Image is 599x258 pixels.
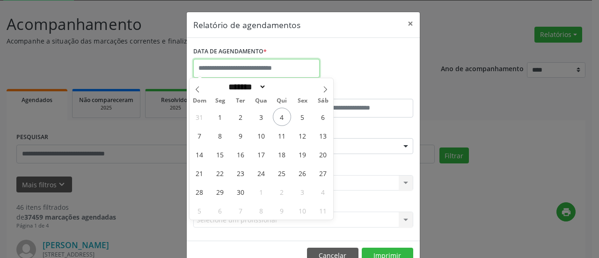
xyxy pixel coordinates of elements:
span: Outubro 9, 2025 [273,201,291,220]
span: Setembro 7, 2025 [190,126,209,145]
span: Setembro 1, 2025 [211,108,229,126]
span: Outubro 3, 2025 [293,183,312,201]
span: Qui [271,98,292,104]
span: Outubro 11, 2025 [314,201,332,220]
span: Setembro 21, 2025 [190,164,209,182]
span: Setembro 9, 2025 [232,126,250,145]
span: Setembro 27, 2025 [314,164,332,182]
span: Qua [251,98,271,104]
span: Outubro 10, 2025 [293,201,312,220]
span: Seg [210,98,230,104]
button: Close [401,12,420,35]
span: Setembro 18, 2025 [273,145,291,163]
span: Setembro 10, 2025 [252,126,270,145]
span: Setembro 6, 2025 [314,108,332,126]
span: Outubro 4, 2025 [314,183,332,201]
span: Setembro 22, 2025 [211,164,229,182]
span: Setembro 20, 2025 [314,145,332,163]
span: Setembro 15, 2025 [211,145,229,163]
span: Outubro 8, 2025 [252,201,270,220]
span: Outubro 1, 2025 [252,183,270,201]
span: Outubro 7, 2025 [232,201,250,220]
input: Year [266,82,297,92]
span: Setembro 26, 2025 [293,164,312,182]
label: DATA DE AGENDAMENTO [193,44,267,59]
span: Sáb [313,98,333,104]
span: Setembro 11, 2025 [273,126,291,145]
span: Ter [230,98,251,104]
span: Setembro 3, 2025 [252,108,270,126]
span: Outubro 6, 2025 [211,201,229,220]
span: Setembro 12, 2025 [293,126,312,145]
span: Setembro 16, 2025 [232,145,250,163]
span: Setembro 4, 2025 [273,108,291,126]
span: Setembro 30, 2025 [232,183,250,201]
span: Setembro 29, 2025 [211,183,229,201]
h5: Relatório de agendamentos [193,19,300,31]
span: Setembro 13, 2025 [314,126,332,145]
span: Setembro 25, 2025 [273,164,291,182]
span: Setembro 14, 2025 [190,145,209,163]
span: Setembro 17, 2025 [252,145,270,163]
span: Sex [292,98,313,104]
span: Setembro 23, 2025 [232,164,250,182]
span: Setembro 2, 2025 [232,108,250,126]
label: ATÉ [306,84,413,99]
span: Setembro 8, 2025 [211,126,229,145]
span: Dom [190,98,210,104]
span: Setembro 19, 2025 [293,145,312,163]
span: Setembro 5, 2025 [293,108,312,126]
span: Outubro 5, 2025 [190,201,209,220]
span: Setembro 24, 2025 [252,164,270,182]
span: Agosto 31, 2025 [190,108,209,126]
select: Month [226,82,267,92]
span: Setembro 28, 2025 [190,183,209,201]
span: Outubro 2, 2025 [273,183,291,201]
